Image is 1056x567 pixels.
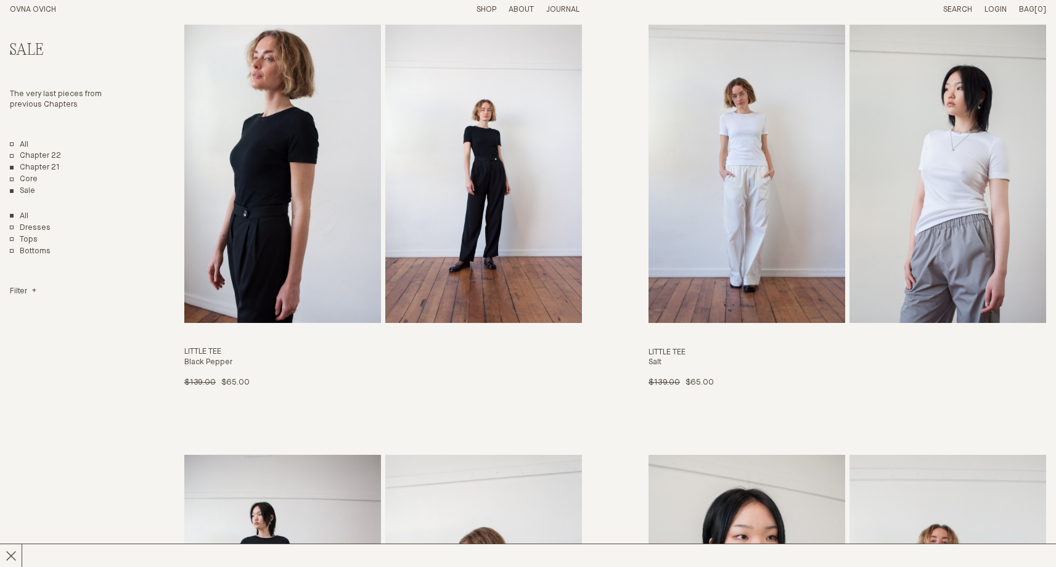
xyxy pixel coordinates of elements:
a: Core [10,174,38,185]
a: Tops [10,235,38,245]
a: Home [10,6,56,14]
a: All [10,140,28,150]
a: Journal [546,6,579,14]
img: Little Tee [649,25,845,323]
h3: Little Tee [184,347,582,357]
h4: Salt [649,357,1046,368]
a: Dresses [10,223,51,234]
h2: Sale [10,42,131,60]
span: $139.00 [649,378,680,386]
a: Search [943,6,972,14]
a: Shop [477,6,496,14]
a: Little Tee [649,25,1046,388]
img: Little Tee [184,25,381,323]
a: Chapter 21 [10,163,60,173]
h4: Black Pepper [184,357,582,368]
a: Chapter 22 [10,151,61,161]
span: $65.00 [686,378,714,386]
span: $139.00 [184,378,216,386]
a: Sale [10,186,35,197]
summary: Filter [10,287,36,297]
span: Bag [1019,6,1034,14]
span: $65.00 [221,378,250,386]
a: Bottoms [10,247,51,257]
h3: Little Tee [649,348,1046,358]
a: Show All [10,211,28,222]
summary: About [509,5,534,15]
a: Login [984,6,1007,14]
a: Little Tee [184,25,582,388]
span: [0] [1034,6,1046,14]
p: The very last pieces from previous Chapters [10,89,131,110]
